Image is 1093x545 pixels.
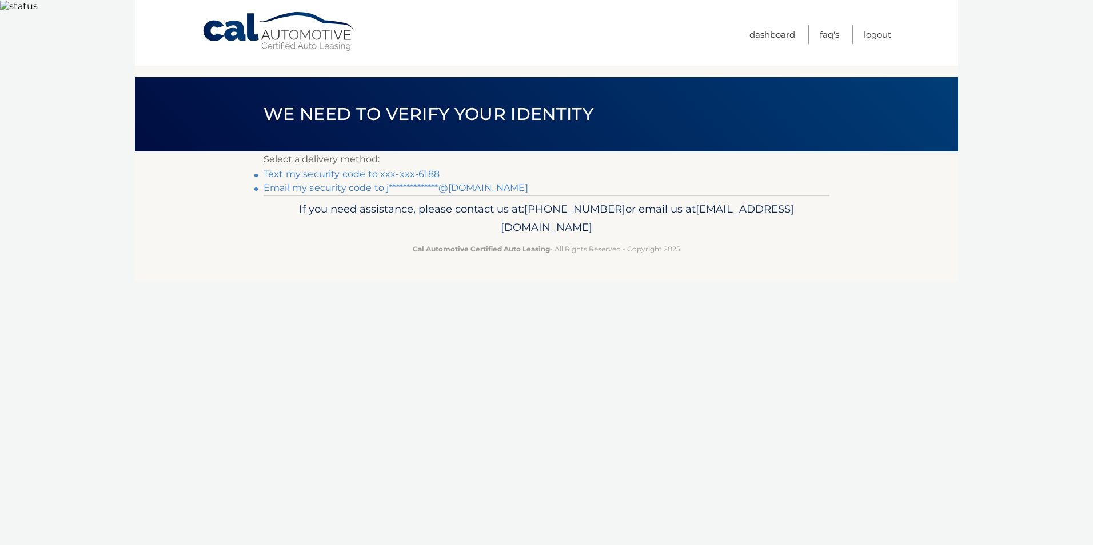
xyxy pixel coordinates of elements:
[264,103,593,125] span: We need to verify your identity
[271,200,822,237] p: If you need assistance, please contact us at: or email us at
[524,202,625,215] span: [PHONE_NUMBER]
[820,25,839,44] a: FAQ's
[749,25,795,44] a: Dashboard
[413,245,550,253] strong: Cal Automotive Certified Auto Leasing
[264,169,440,179] a: Text my security code to xxx-xxx-6188
[202,11,356,52] a: Cal Automotive
[864,25,891,44] a: Logout
[264,151,829,167] p: Select a delivery method:
[271,243,822,255] p: - All Rights Reserved - Copyright 2025
[501,202,794,234] span: [EMAIL_ADDRESS][DOMAIN_NAME]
